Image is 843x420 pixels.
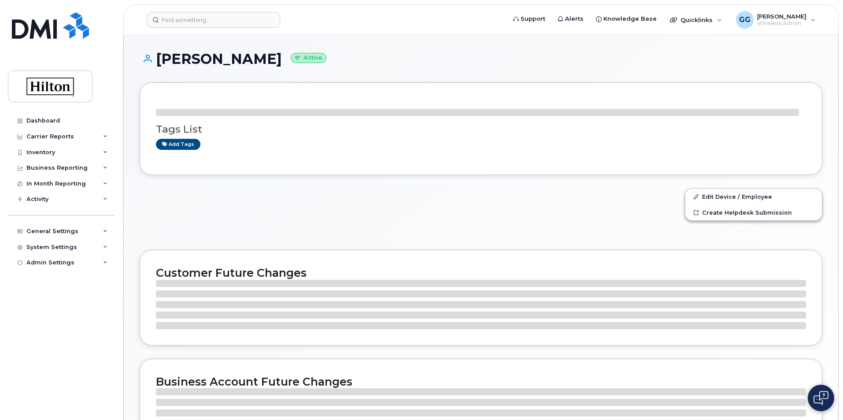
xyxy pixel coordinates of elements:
h1: [PERSON_NAME] [140,51,822,67]
h2: Customer Future Changes [156,266,806,279]
img: Open chat [813,391,828,405]
a: Edit Device / Employee [685,189,822,204]
a: Create Helpdesk Submission [685,204,822,220]
h2: Business Account Future Changes [156,375,806,388]
h3: Tags List [156,124,806,135]
a: Add tags [156,139,200,150]
small: Active [291,53,326,63]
